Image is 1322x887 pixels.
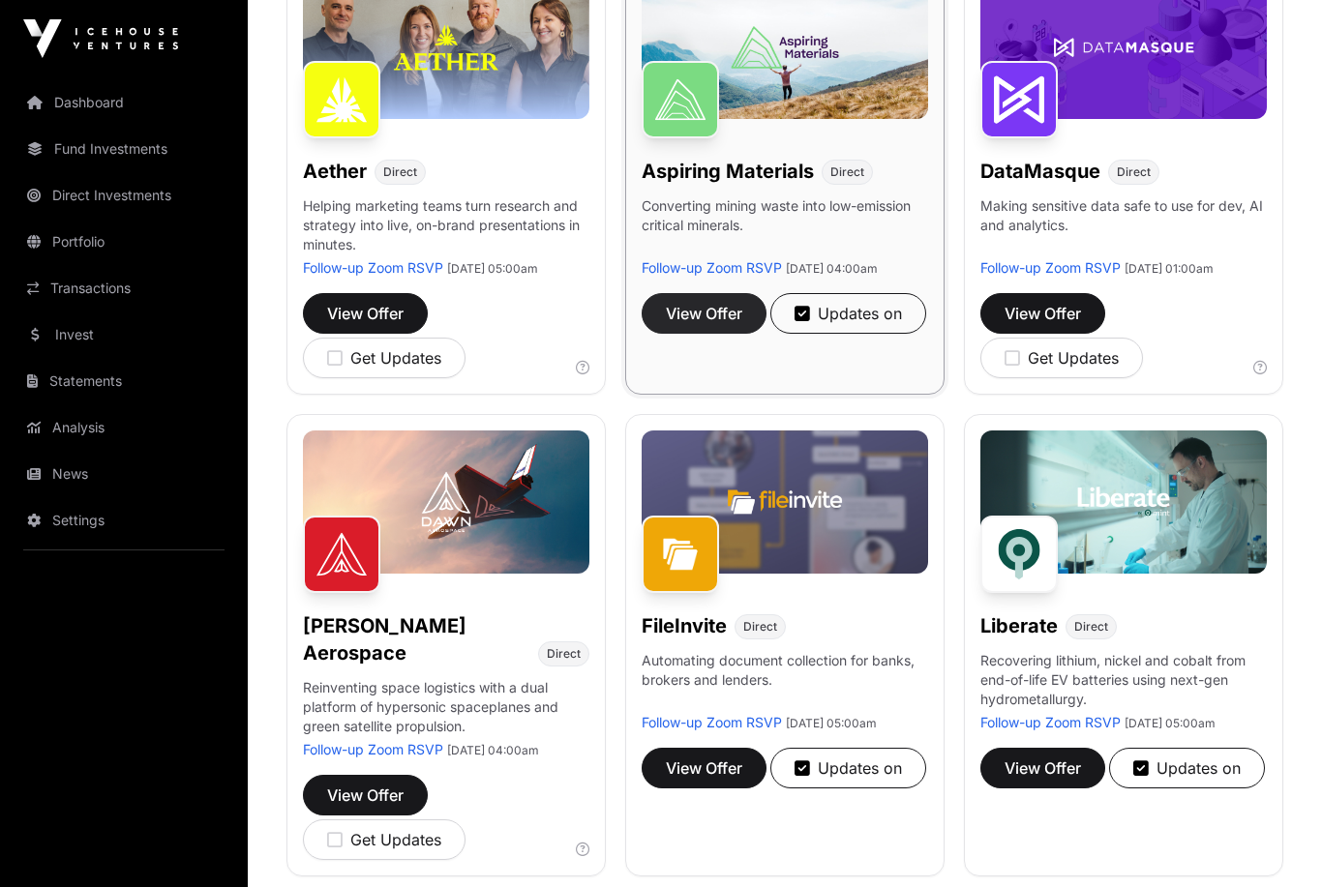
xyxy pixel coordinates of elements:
[770,748,926,788] button: Updates on
[303,61,380,138] img: Aether
[980,338,1143,378] button: Get Updates
[447,261,538,276] span: [DATE] 05:00am
[15,128,232,170] a: Fund Investments
[642,714,782,730] a: Follow-up Zoom RSVP
[980,196,1267,258] p: Making sensitive data safe to use for dev, AI and analytics.
[980,61,1058,138] img: DataMasque
[327,346,441,370] div: Get Updates
[1109,748,1265,788] button: Updates on
[830,164,864,180] span: Direct
[303,338,466,378] button: Get Updates
[15,81,232,124] a: Dashboard
[327,302,404,325] span: View Offer
[1005,756,1081,780] span: View Offer
[980,516,1058,593] img: Liberate
[1125,716,1216,730] span: [DATE] 05:00am
[303,293,428,334] button: View Offer
[1005,302,1081,325] span: View Offer
[383,164,417,180] span: Direct
[303,430,589,574] img: Dawn-Banner.jpg
[642,293,766,334] button: View Offer
[303,196,589,258] p: Helping marketing teams turn research and strategy into live, on-brand presentations in minutes.
[980,612,1058,639] h1: Liberate
[303,612,530,666] h1: [PERSON_NAME] Aerospace
[1133,756,1241,780] div: Updates on
[980,748,1105,788] button: View Offer
[795,756,902,780] div: Updates on
[980,714,1121,730] a: Follow-up Zoom RSVP
[303,741,443,757] a: Follow-up Zoom RSVP
[642,748,766,788] button: View Offer
[547,646,581,662] span: Direct
[15,499,232,542] a: Settings
[980,430,1267,574] img: Liberate-Banner.jpg
[15,360,232,402] a: Statements
[327,784,404,807] span: View Offer
[642,158,814,185] h1: Aspiring Materials
[795,302,902,325] div: Updates on
[303,678,589,740] p: Reinventing space logistics with a dual platform of hypersonic spaceplanes and green satellite pr...
[327,828,441,851] div: Get Updates
[303,259,443,276] a: Follow-up Zoom RSVP
[642,516,719,593] img: FileInvite
[1117,164,1151,180] span: Direct
[980,651,1267,713] p: Recovering lithium, nickel and cobalt from end-of-life EV batteries using next-gen hydrometallurgy.
[743,619,777,635] span: Direct
[642,612,727,639] h1: FileInvite
[786,716,877,730] span: [DATE] 05:00am
[666,302,742,325] span: View Offer
[642,61,719,138] img: Aspiring Materials
[980,158,1100,185] h1: DataMasque
[1125,261,1214,276] span: [DATE] 01:00am
[1074,619,1108,635] span: Direct
[642,196,928,258] p: Converting mining waste into low-emission critical minerals.
[980,259,1121,276] a: Follow-up Zoom RSVP
[642,259,782,276] a: Follow-up Zoom RSVP
[303,775,428,815] button: View Offer
[447,743,539,757] span: [DATE] 04:00am
[15,174,232,217] a: Direct Investments
[23,19,178,58] img: Icehouse Ventures Logo
[15,313,232,356] a: Invest
[666,756,742,780] span: View Offer
[303,516,380,593] img: Dawn Aerospace
[980,293,1105,334] button: View Offer
[15,406,232,449] a: Analysis
[15,453,232,495] a: News
[1005,346,1119,370] div: Get Updates
[642,651,928,713] p: Automating document collection for banks, brokers and lenders.
[642,430,928,574] img: File-Invite-Banner.jpg
[303,819,466,860] button: Get Updates
[786,261,878,276] span: [DATE] 04:00am
[15,267,232,310] a: Transactions
[303,158,367,185] h1: Aether
[770,293,926,334] button: Updates on
[1225,794,1322,887] iframe: Chat Widget
[15,221,232,263] a: Portfolio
